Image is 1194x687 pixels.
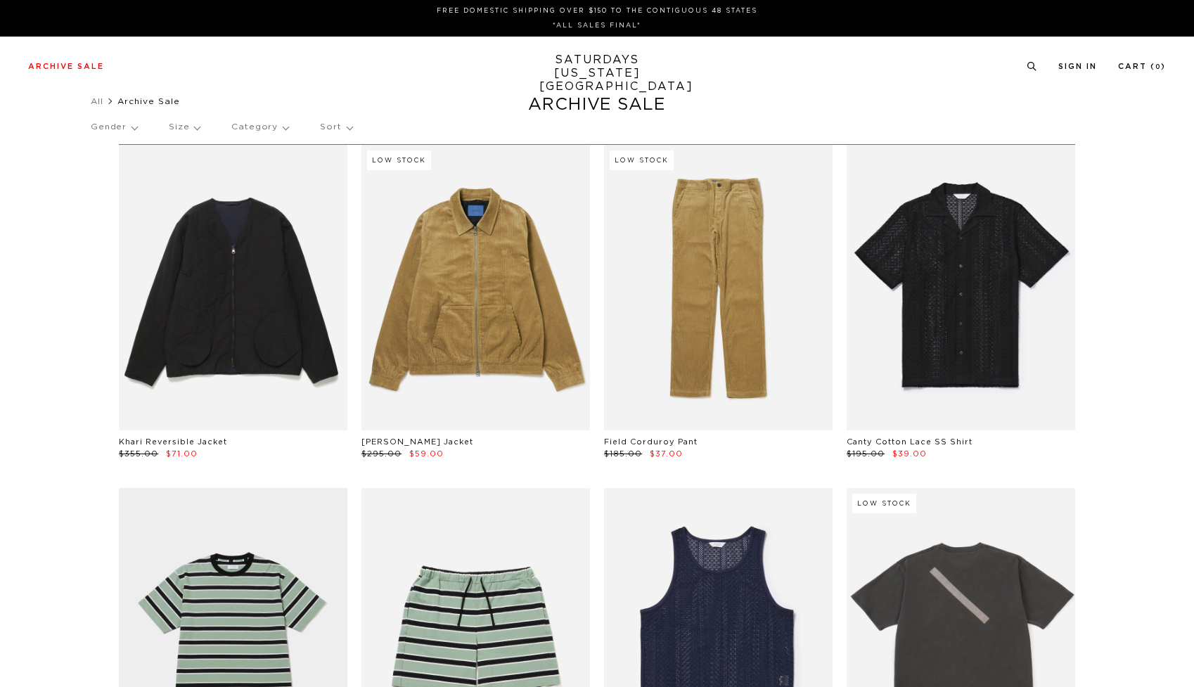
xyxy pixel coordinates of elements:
[117,97,180,105] span: Archive Sale
[604,438,698,446] a: Field Corduroy Pant
[539,53,655,94] a: SATURDAYS[US_STATE][GEOGRAPHIC_DATA]
[34,6,1160,16] p: FREE DOMESTIC SHIPPING OVER $150 TO THE CONTIGUOUS 48 STATES
[169,111,200,143] p: Size
[1058,63,1097,70] a: Sign In
[231,111,288,143] p: Category
[166,450,198,458] span: $71.00
[852,494,916,513] div: Low Stock
[119,438,227,446] a: Khari Reversible Jacket
[28,63,104,70] a: Archive Sale
[409,450,444,458] span: $59.00
[892,450,927,458] span: $39.00
[847,438,972,446] a: Canty Cotton Lace SS Shirt
[604,450,642,458] span: $185.00
[320,111,352,143] p: Sort
[610,150,674,170] div: Low Stock
[119,450,158,458] span: $355.00
[847,450,885,458] span: $195.00
[91,97,103,105] a: All
[650,450,683,458] span: $37.00
[1155,64,1161,70] small: 0
[367,150,431,170] div: Low Stock
[361,438,473,446] a: [PERSON_NAME] Jacket
[91,111,137,143] p: Gender
[361,450,402,458] span: $295.00
[1118,63,1166,70] a: Cart (0)
[34,20,1160,31] p: *ALL SALES FINAL*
